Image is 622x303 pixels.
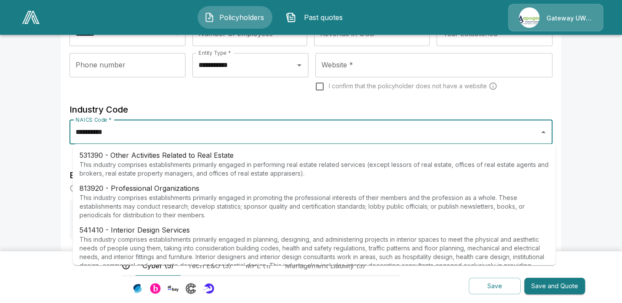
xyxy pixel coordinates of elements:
[142,260,174,271] span: Cyber (5)
[79,160,549,178] p: This industry comprises establishments primarily engaged in performing real estate related servic...
[69,250,553,264] h6: Taxes & fees
[245,260,271,271] span: MPL (1)
[198,6,272,29] button: Policyholders IconPolicyholders
[69,168,553,182] h6: Engaged Industry
[122,261,130,270] svg: The carriers and lines of business displayed below reflect potential appetite based on available ...
[22,11,40,24] img: AA Logo
[76,116,112,123] label: NAICS Code *
[524,278,585,295] button: Save and Quote
[218,12,266,23] span: Policyholders
[79,150,549,160] p: 531390 - Other Activities Related to Real Estate
[79,225,549,235] p: 541410 - Interior Design Services
[188,260,232,271] span: Tech E&O (3)
[69,200,219,240] button: Engaged Industry *Specify the policyholder engaged industry.
[79,235,549,279] p: This industry comprises establishments primarily engaged in planning, designing, and administerin...
[286,12,296,23] img: Past quotes Icon
[204,12,215,23] img: Policyholders Icon
[293,59,305,71] button: Open
[489,82,497,90] svg: Carriers run a cyber security scan on the policyholders' websites. Please enter a website wheneve...
[300,12,347,23] span: Past quotes
[329,82,487,90] span: I confirm that the policyholder does not have a website
[537,126,549,138] button: Close
[168,283,179,294] img: Carrier Logo
[69,103,553,117] h6: Industry Code
[132,283,143,294] img: Carrier Logo
[199,49,231,57] label: Entity Type *
[285,260,365,271] span: Management Liability (3)
[79,183,549,193] p: 813920 - Professional Organizations
[79,193,549,220] p: This industry comprises establishments primarily engaged in promoting the professional interests ...
[279,6,354,29] button: Past quotes IconPast quotes
[469,278,521,295] button: Save
[185,283,196,294] img: Carrier Logo
[203,283,214,294] img: Carrier Logo
[150,283,161,294] img: Carrier Logo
